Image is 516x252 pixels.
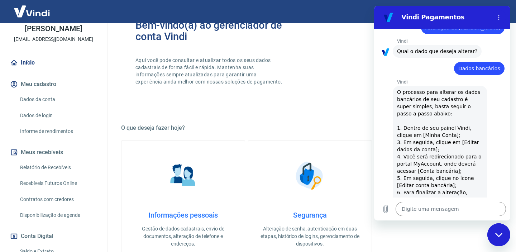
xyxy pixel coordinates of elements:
[9,144,99,160] button: Meus recebíveis
[260,211,360,219] h4: Segurança
[292,158,328,194] img: Segurança
[17,176,99,191] a: Recebíveis Futuros Online
[482,5,507,18] button: Sair
[133,225,233,248] p: Gestão de dados cadastrais, envio de documentos, alteração de telefone e endereços.
[9,55,99,71] a: Início
[9,0,55,22] img: Vindi
[17,160,99,175] a: Relatório de Recebíveis
[9,76,99,92] button: Meu cadastro
[121,124,499,132] h5: O que deseja fazer hoje?
[17,124,99,139] a: Informe de rendimentos
[165,158,201,194] img: Informações pessoais
[17,108,99,123] a: Dados de login
[17,208,99,223] a: Disponibilização de agenda
[135,57,284,85] p: Aqui você pode consultar e atualizar todos os seus dados cadastrais de forma fácil e rápida. Mant...
[14,35,93,43] p: [EMAIL_ADDRESS][DOMAIN_NAME]
[260,225,360,248] p: Alteração de senha, autenticação em duas etapas, histórico de logins, gerenciamento de dispositivos.
[135,19,310,42] h2: Bem-vindo(a) ao gerenciador de conta Vindi
[9,228,99,244] button: Conta Digital
[25,25,82,33] p: [PERSON_NAME]
[487,223,510,246] iframe: Botão para abrir a janela de mensagens, conversa em andamento
[133,211,233,219] h4: Informações pessoais
[17,92,99,107] a: Dados da conta
[17,192,99,207] a: Contratos com credores
[4,196,19,210] button: Carregar arquivo
[374,6,510,220] iframe: Janela de mensagens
